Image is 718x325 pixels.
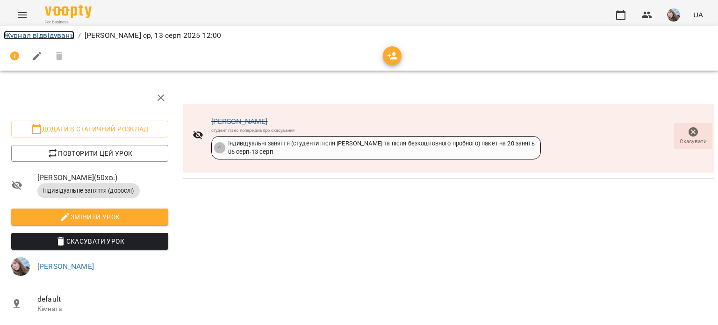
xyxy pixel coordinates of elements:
button: Повторити цей урок [11,145,168,162]
div: студент пізно попередив про скасування [211,127,541,133]
button: UA [689,6,707,23]
img: bf9a92cc88290a008437499403f6dd0a.jpg [11,257,30,276]
span: default [37,294,168,305]
span: Додати в статичний розклад [19,123,161,135]
p: Кімната [37,304,168,314]
button: Скасувати [674,123,712,149]
button: Додати в статичний розклад [11,121,168,137]
button: Скасувати Урок [11,233,168,250]
span: Змінити урок [19,211,161,223]
span: Скасувати Урок [19,236,161,247]
span: Повторити цей урок [19,148,161,159]
span: UA [693,10,703,20]
span: [PERSON_NAME] ( 50 хв. ) [37,172,168,183]
div: 4 [214,142,225,153]
a: Журнал відвідувань [4,31,74,40]
button: Змінити урок [11,209,168,225]
li: / [78,30,81,41]
button: Menu [11,4,34,26]
div: Індивідуальні заняття (студенти після [PERSON_NAME] та після безкоштовного пробного) пакет на 20 ... [228,139,535,157]
span: Скасувати [680,137,707,145]
img: Voopty Logo [45,5,92,18]
a: [PERSON_NAME] [37,262,94,271]
p: [PERSON_NAME] ср, 13 серп 2025 12:00 [85,30,221,41]
a: [PERSON_NAME] [211,117,268,126]
span: Індивідуальне заняття (дорослі) [37,187,140,195]
nav: breadcrumb [4,30,714,41]
span: For Business [45,19,92,25]
img: bf9a92cc88290a008437499403f6dd0a.jpg [667,8,680,22]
